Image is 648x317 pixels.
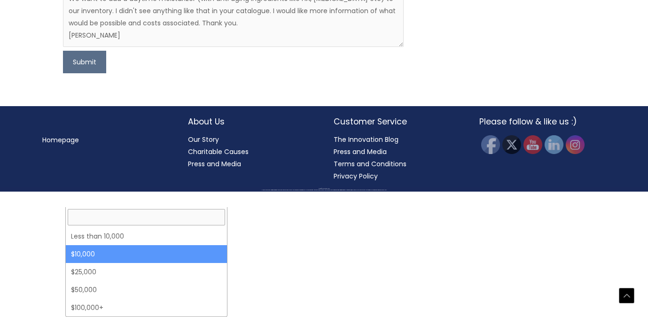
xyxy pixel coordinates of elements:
[188,116,315,128] h2: About Us
[66,299,227,317] li: $100,000+
[66,245,227,263] li: $10,000
[66,227,227,245] li: Less than 10,000
[502,135,521,154] img: Twitter
[188,135,219,144] a: Our Story
[16,190,632,191] div: All material on this Website, including design, text, images, logos and sounds, are owned by Cosm...
[334,147,387,156] a: Press and Media
[324,188,330,189] span: Cosmetic Solutions
[334,135,398,144] a: The Innovation Blog
[16,188,632,189] div: Copyright © 2025
[479,116,606,128] h2: Please follow & like us :)
[66,263,227,281] li: $25,000
[188,133,315,170] nav: About Us
[63,51,106,73] button: Submit
[334,159,406,169] a: Terms and Conditions
[42,134,169,146] nav: Menu
[481,135,500,154] img: Facebook
[334,116,461,128] h2: Customer Service
[188,159,241,169] a: Press and Media
[334,133,461,182] nav: Customer Service
[334,171,378,181] a: Privacy Policy
[188,147,249,156] a: Charitable Causes
[42,135,79,145] a: Homepage
[66,281,227,299] li: $50,000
